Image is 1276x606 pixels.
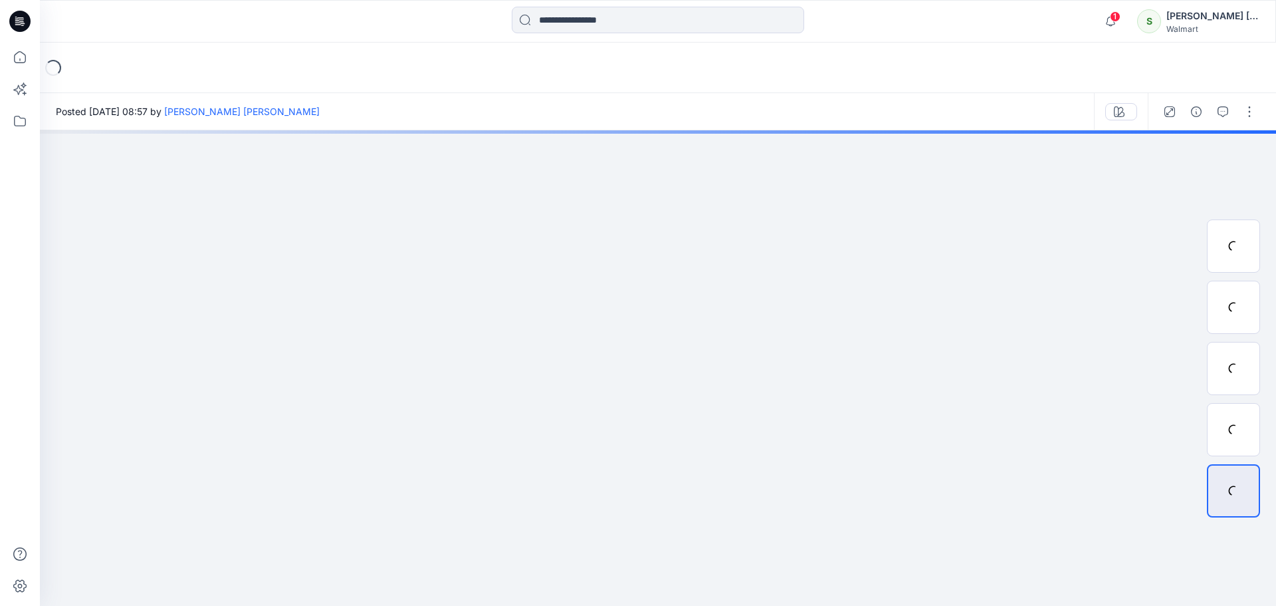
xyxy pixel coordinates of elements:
span: 1 [1110,11,1120,22]
a: [PERSON_NAME] ​[PERSON_NAME] [164,106,320,117]
div: S​ [1137,9,1161,33]
div: Walmart [1166,24,1259,34]
span: Posted [DATE] 08:57 by [56,104,320,118]
button: Details [1186,101,1207,122]
div: [PERSON_NAME] ​[PERSON_NAME] [1166,8,1259,24]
